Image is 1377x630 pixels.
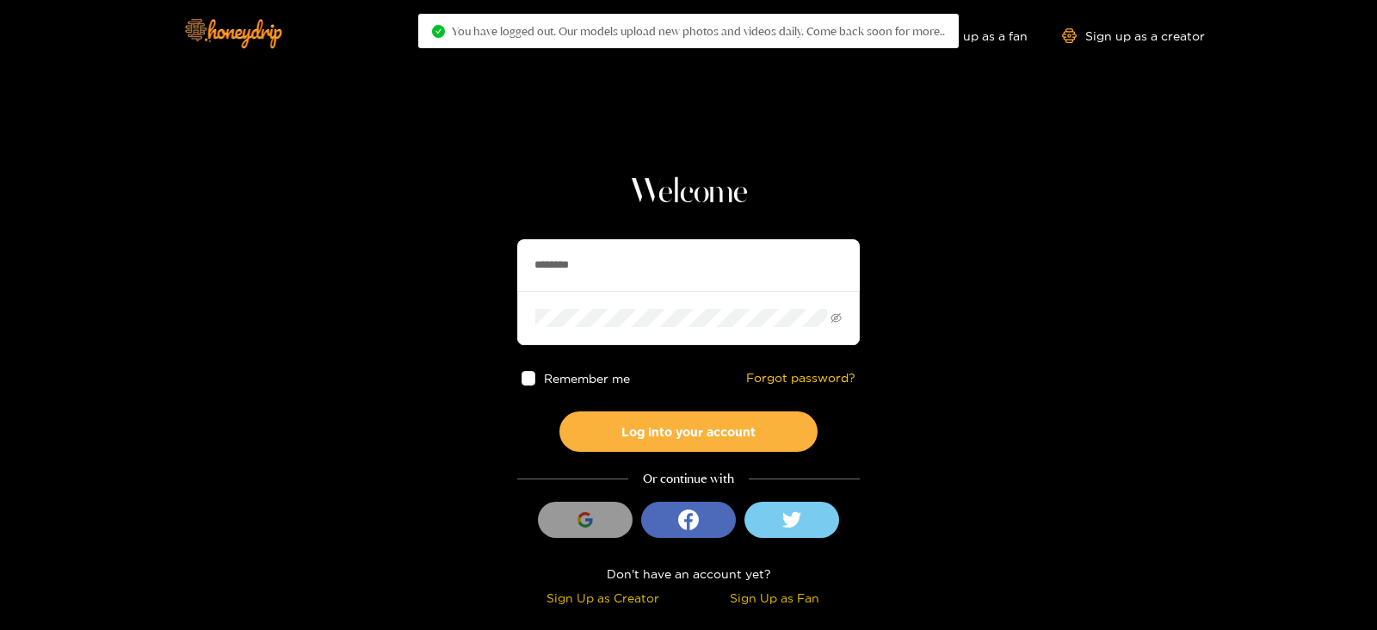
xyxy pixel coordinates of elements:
a: Sign up as a creator [1062,28,1205,43]
div: Sign Up as Fan [693,588,855,608]
span: Remember me [545,372,631,385]
div: Sign Up as Creator [522,588,684,608]
span: check-circle [432,25,445,38]
span: eye-invisible [831,312,842,324]
div: Or continue with [517,469,860,489]
a: Forgot password? [746,371,855,386]
div: Don't have an account yet? [517,564,860,584]
h1: Welcome [517,172,860,213]
a: Sign up as a fan [910,28,1028,43]
span: You have logged out. Our models upload new photos and videos daily. Come back soon for more.. [452,24,945,38]
button: Log into your account [559,411,818,452]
